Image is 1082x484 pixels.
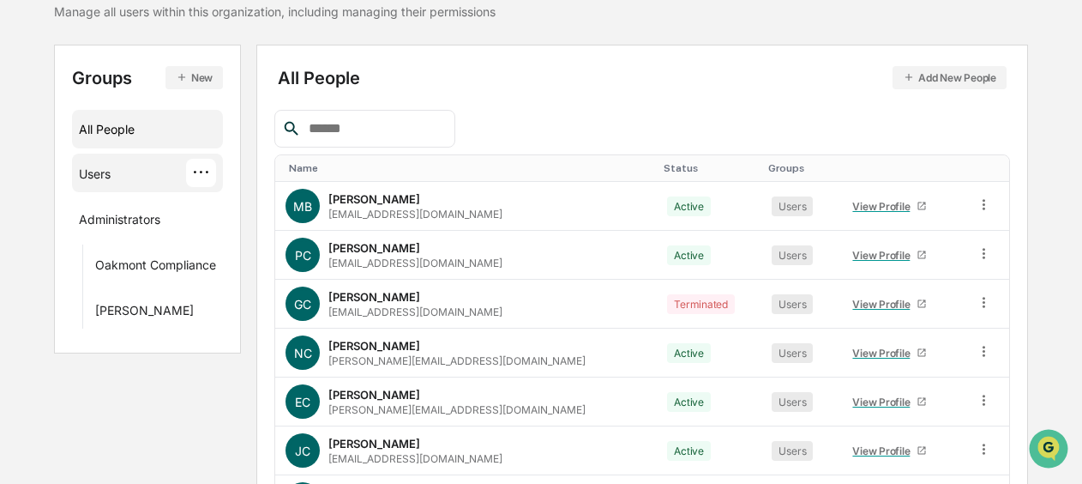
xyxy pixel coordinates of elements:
button: Start new chat [292,136,312,156]
div: [EMAIL_ADDRESS][DOMAIN_NAME] [328,452,502,465]
a: View Profile [845,193,935,220]
div: Toggle SortBy [768,162,827,174]
div: 🔎 [17,250,31,263]
div: Toggle SortBy [979,162,1002,174]
button: Add New People [893,66,1007,89]
a: 🗄️Attestations [117,209,219,239]
div: [PERSON_NAME] [328,192,420,206]
div: Terminated [667,294,735,314]
div: Active [667,197,711,216]
span: Preclearance [34,215,111,233]
span: Pylon [171,290,207,303]
div: [EMAIL_ADDRESS][DOMAIN_NAME] [328,306,502,318]
div: [PERSON_NAME] [95,303,194,324]
div: Oakmont Compliance [95,257,216,278]
div: Active [667,343,711,363]
div: [PERSON_NAME] [328,290,420,304]
div: Groups [72,66,223,89]
div: Users [772,197,813,216]
span: GC [294,297,311,312]
div: Users [79,166,111,187]
div: Users [772,245,813,265]
div: [PERSON_NAME] [328,437,420,451]
span: EC [295,395,310,409]
iframe: Open customer support [1027,427,1073,474]
div: View Profile [852,249,917,262]
div: Administrators [79,212,160,233]
div: Users [772,343,813,363]
div: [PERSON_NAME] [328,241,420,255]
div: [EMAIL_ADDRESS][DOMAIN_NAME] [328,257,502,269]
div: View Profile [852,200,917,213]
div: [PERSON_NAME] [328,388,420,402]
div: [PERSON_NAME][EMAIL_ADDRESS][DOMAIN_NAME] [328,354,586,367]
span: PC [295,248,311,263]
div: ··· [186,159,216,187]
span: JC [295,444,310,458]
div: Active [667,392,711,412]
a: Powered byPylon [121,289,207,303]
div: View Profile [852,445,917,457]
span: Data Lookup [34,248,108,265]
a: View Profile [845,291,935,318]
div: Toggle SortBy [842,162,959,174]
a: View Profile [845,389,935,415]
div: Active [667,245,711,265]
div: Active [667,441,711,461]
div: Toggle SortBy [664,162,754,174]
span: NC [294,346,312,360]
p: How can we help? [17,35,312,63]
div: Users [772,392,813,412]
div: [PERSON_NAME] [328,339,420,353]
div: View Profile [852,396,917,408]
span: MB [293,199,312,214]
span: Attestations [141,215,213,233]
div: All People [278,66,1007,89]
div: 🗄️ [124,217,138,231]
div: We're available if you need us! [58,148,217,161]
div: 🖐️ [17,217,31,231]
div: View Profile [852,347,917,360]
button: New [165,66,223,89]
div: All People [79,115,216,143]
div: View Profile [852,298,917,311]
div: [EMAIL_ADDRESS][DOMAIN_NAME] [328,208,502,221]
a: 🔎Data Lookup [10,241,115,272]
a: View Profile [845,438,935,464]
a: View Profile [845,340,935,366]
a: 🖐️Preclearance [10,209,117,239]
div: Toggle SortBy [289,162,650,174]
img: 1746055101610-c473b297-6a78-478c-a979-82029cc54cd1 [17,130,48,161]
div: Users [772,294,813,314]
div: [PERSON_NAME][EMAIL_ADDRESS][DOMAIN_NAME] [328,403,586,416]
div: Start new chat [58,130,281,148]
a: View Profile [845,242,935,269]
div: Users [772,441,813,461]
div: Manage all users within this organization, including managing their permissions [54,4,496,19]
